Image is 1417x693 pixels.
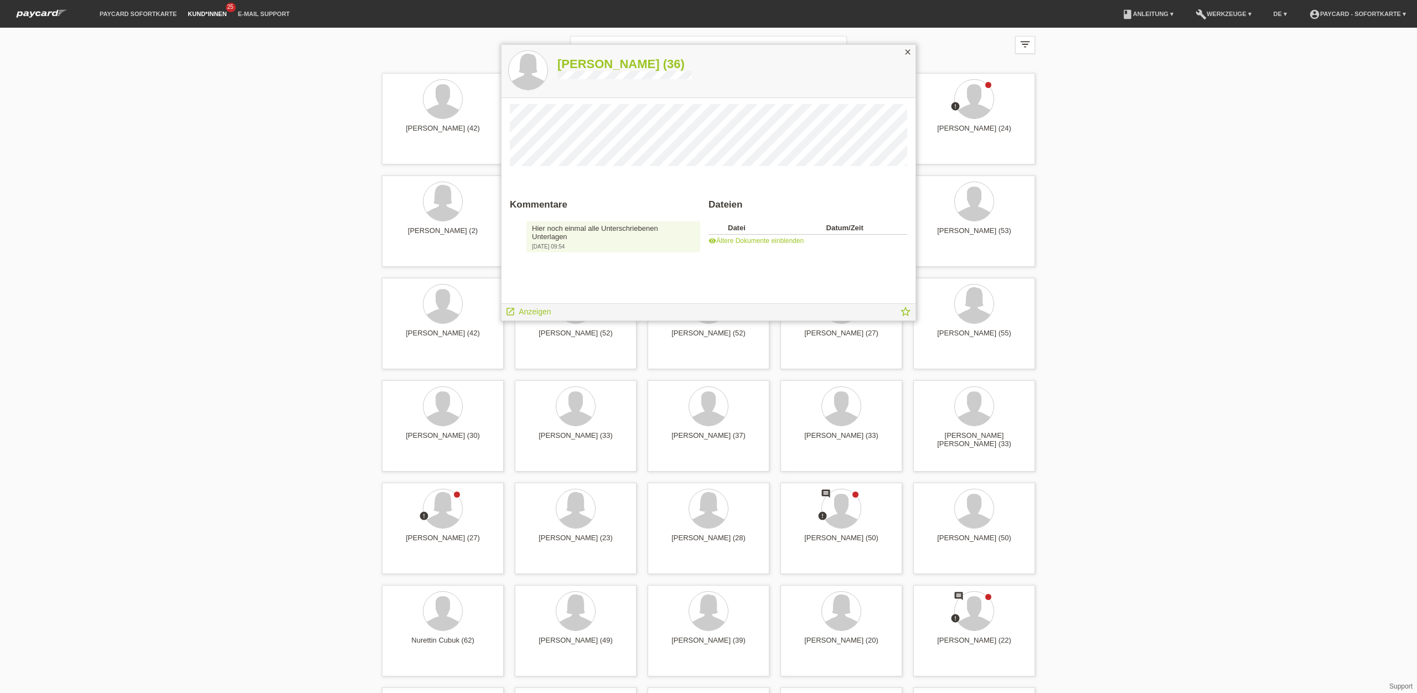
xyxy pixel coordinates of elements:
i: close [903,48,912,56]
div: Neuer Kommentar [954,591,964,603]
div: [PERSON_NAME] (33) [789,431,893,449]
input: Suche... [570,36,847,62]
i: error [419,511,429,521]
div: Zurückgewiesen [950,101,960,113]
i: comment [821,489,831,499]
a: account_circlepaycard - Sofortkarte ▾ [1304,11,1411,17]
div: [PERSON_NAME] (55) [922,329,1026,346]
div: [PERSON_NAME] (27) [391,534,495,551]
div: [PERSON_NAME] (27) [789,329,893,346]
a: paycard Sofortkarte [94,11,182,17]
div: [PERSON_NAME] (28) [656,534,761,551]
div: [PERSON_NAME] (53) [922,226,1026,244]
div: [PERSON_NAME] (2) [391,226,495,244]
div: [PERSON_NAME] (30) [391,431,495,449]
span: 25 [226,3,236,12]
a: launch Anzeigen [505,304,551,318]
h2: Kommentare [510,199,700,216]
div: [PERSON_NAME] (49) [524,636,628,654]
i: star_border [899,306,912,318]
a: Support [1389,682,1413,690]
div: Nurettin Cubuk (62) [391,636,495,654]
a: buildWerkzeuge ▾ [1190,11,1257,17]
i: error [950,613,960,623]
a: DE ▾ [1268,11,1292,17]
i: error [950,101,960,111]
i: filter_list [1019,38,1031,50]
div: Hier noch einmal alle Unterschriebenen Unterlagen [532,224,695,241]
a: [PERSON_NAME] (36) [557,57,692,71]
div: [PERSON_NAME] (20) [789,636,893,654]
div: [PERSON_NAME] (33) [524,431,628,449]
div: Zurückgewiesen [950,613,960,625]
a: E-Mail Support [232,11,296,17]
i: error [818,511,828,521]
div: Neuer Kommentar [821,489,831,500]
i: account_circle [1309,9,1320,20]
div: [PERSON_NAME] (37) [656,431,761,449]
i: visibility [708,237,716,245]
div: [PERSON_NAME] (52) [524,329,628,346]
div: [PERSON_NAME] (50) [922,534,1026,551]
a: visibilityÄltere Dokumente einblenden [708,237,804,245]
div: [PERSON_NAME] (39) [656,636,761,654]
div: [PERSON_NAME] [PERSON_NAME] (33) [922,431,1026,449]
div: [PERSON_NAME] (42) [391,124,495,142]
div: [PERSON_NAME] (52) [656,329,761,346]
i: build [1196,9,1207,20]
div: Zurückgewiesen [419,511,429,523]
div: Zurückgewiesen [818,511,828,523]
h2: Dateien [708,199,907,216]
div: [PERSON_NAME] (23) [524,534,628,551]
div: [PERSON_NAME] (42) [391,329,495,346]
span: Anzeigen [519,307,551,316]
img: paycard Sofortkarte [11,8,72,19]
i: book [1122,9,1133,20]
a: Kund*innen [182,11,232,17]
div: [PERSON_NAME] (50) [789,534,893,551]
div: [DATE] 09:54 [532,244,695,250]
i: comment [954,591,964,601]
th: Datum/Zeit [826,221,892,235]
th: Datei [728,221,826,235]
i: launch [505,307,515,317]
div: [PERSON_NAME] (22) [922,636,1026,654]
div: [PERSON_NAME] (24) [922,124,1026,142]
a: bookAnleitung ▾ [1116,11,1179,17]
a: paycard Sofortkarte [11,13,72,21]
a: star_border [899,307,912,320]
